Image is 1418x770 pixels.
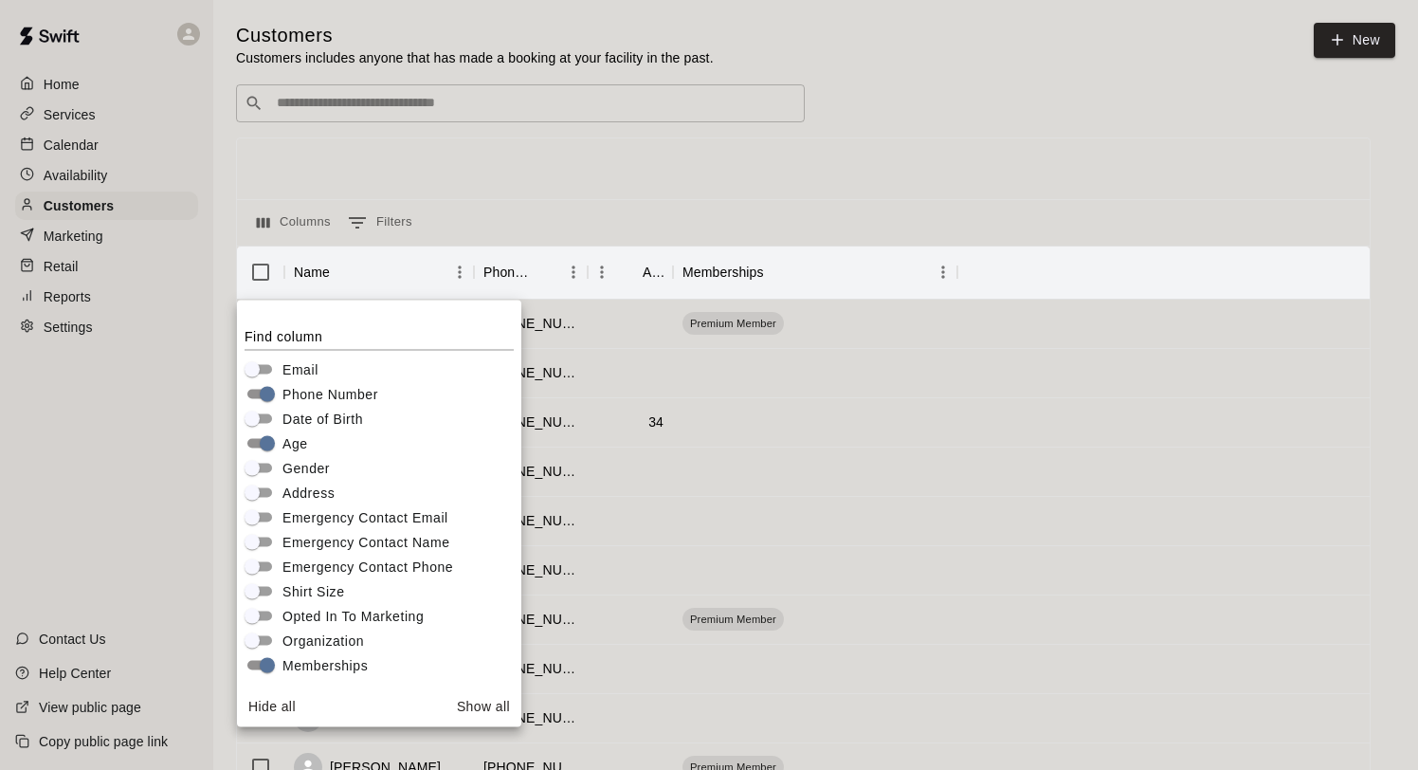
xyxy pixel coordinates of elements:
[15,222,198,250] a: Marketing
[44,75,80,94] p: Home
[15,192,198,220] a: Customers
[764,259,791,285] button: Sort
[483,659,578,678] div: +12103941101
[44,287,91,306] p: Reports
[474,246,588,299] div: Phone Number
[483,610,578,629] div: +19706915315
[282,655,368,675] span: Memberships
[15,161,198,190] a: Availability
[44,257,79,276] p: Retail
[1314,23,1395,58] a: New
[44,318,93,337] p: Settings
[445,258,474,286] button: Menu
[449,688,518,724] button: Show all
[682,246,764,299] div: Memberships
[237,301,521,727] div: Select columns
[929,258,957,286] button: Menu
[343,208,417,238] button: Show filters
[483,560,578,579] div: +18055191695
[252,208,336,238] button: Select columns
[39,732,168,751] p: Copy public page link
[282,581,345,601] span: Shirt Size
[282,606,424,626] span: Opted In To Marketing
[483,412,578,431] div: +15127674556
[236,84,805,122] div: Search customers by name or email
[483,708,578,727] div: +15122894120
[284,246,474,299] div: Name
[15,101,198,129] a: Services
[533,259,559,285] button: Sort
[282,483,335,503] span: Address
[282,409,363,429] span: Date of Birth
[15,313,198,341] a: Settings
[44,166,108,185] p: Availability
[682,608,784,631] div: Premium Member
[483,246,533,299] div: Phone Number
[682,612,784,627] span: Premium Member
[483,462,578,481] div: +14322908444
[236,48,714,67] p: Customers includes anyone that has made a booking at your facility in the past.
[682,312,784,335] div: Premium Member
[559,258,588,286] button: Menu
[330,259,356,285] button: Sort
[44,105,96,124] p: Services
[588,246,673,299] div: Age
[483,314,578,333] div: +19366158154
[15,131,198,159] a: Calendar
[673,246,957,299] div: Memberships
[282,359,318,379] span: Email
[588,258,616,286] button: Menu
[282,557,453,577] span: Emergency Contact Phone
[483,363,578,382] div: +15127679041
[44,196,114,215] p: Customers
[282,384,378,404] span: Phone Number
[282,433,308,453] span: Age
[294,246,330,299] div: Name
[282,458,330,478] span: Gender
[39,630,106,649] p: Contact Us
[282,532,450,552] span: Emergency Contact Name
[44,227,103,246] p: Marketing
[682,316,784,331] span: Premium Member
[241,688,303,724] button: Hide all
[616,259,643,285] button: Sort
[282,507,448,527] span: Emergency Contact Email
[483,511,578,530] div: +12149234167
[15,283,198,311] a: Reports
[643,246,664,299] div: Age
[44,136,99,155] p: Calendar
[282,631,364,651] span: Organization
[39,664,111,683] p: Help Center
[39,698,141,717] p: View public page
[236,23,714,48] h5: Customers
[15,252,198,281] a: Retail
[15,70,198,99] a: Home
[648,412,664,431] div: 34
